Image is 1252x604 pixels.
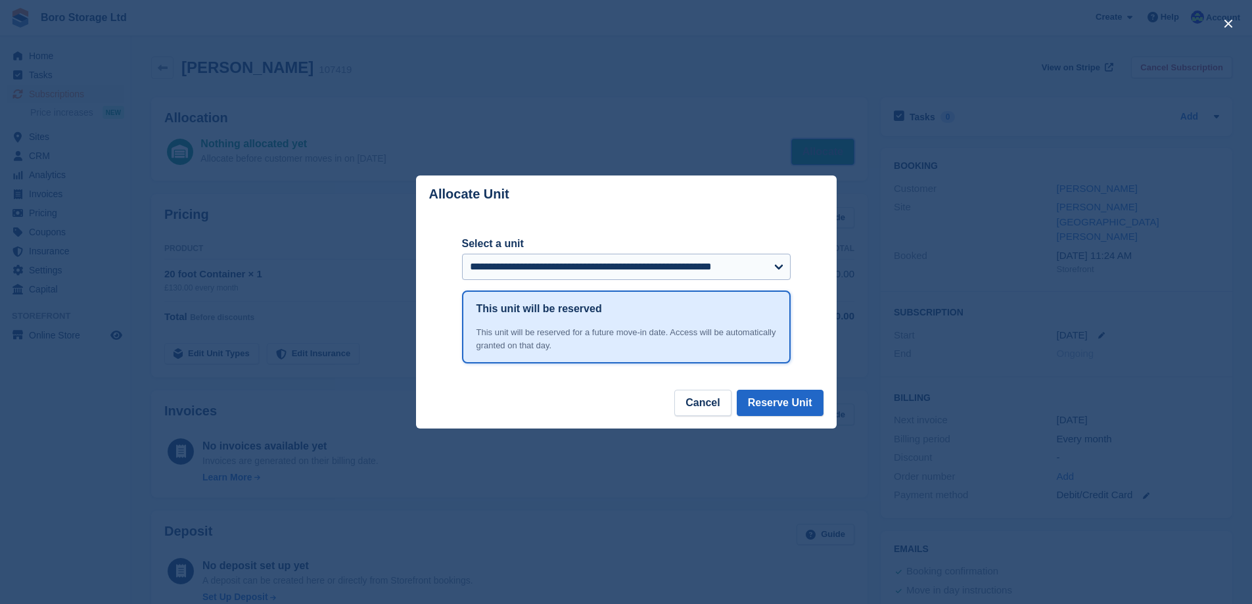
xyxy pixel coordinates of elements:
[1218,13,1239,34] button: close
[476,326,776,352] div: This unit will be reserved for a future move-in date. Access will be automatically granted on tha...
[462,236,791,252] label: Select a unit
[674,390,731,416] button: Cancel
[476,301,602,317] h1: This unit will be reserved
[737,390,823,416] button: Reserve Unit
[429,187,509,202] p: Allocate Unit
